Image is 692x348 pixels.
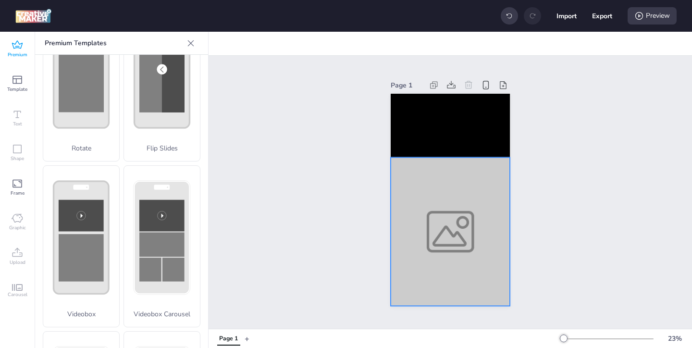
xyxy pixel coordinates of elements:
[10,259,25,266] span: Upload
[7,86,27,93] span: Template
[124,309,200,319] p: Videobox Carousel
[212,330,245,347] div: Tabs
[11,189,25,197] span: Frame
[245,330,249,347] button: +
[45,32,183,55] p: Premium Templates
[8,51,27,59] span: Premium
[43,143,119,153] p: Rotate
[15,9,51,23] img: logo Creative Maker
[13,120,22,128] span: Text
[628,7,677,25] div: Preview
[124,143,200,153] p: Flip Slides
[663,334,686,344] div: 23 %
[8,291,27,298] span: Carousel
[391,80,423,90] div: Page 1
[43,309,119,319] p: Videobox
[11,155,24,162] span: Shape
[219,335,238,343] div: Page 1
[592,6,612,26] button: Export
[9,224,26,232] span: Graphic
[556,6,577,26] button: Import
